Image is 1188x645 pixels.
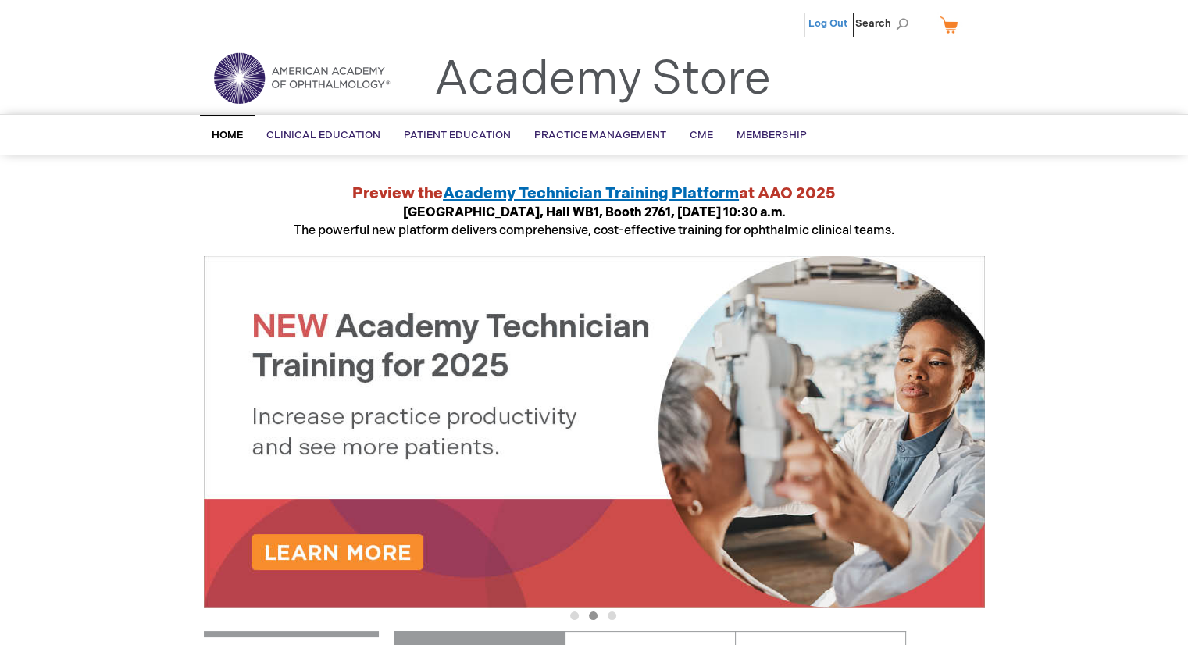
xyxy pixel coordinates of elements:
[570,611,579,620] button: 1 of 3
[266,129,380,141] span: Clinical Education
[855,8,915,39] span: Search
[608,611,616,620] button: 3 of 3
[690,129,713,141] span: CME
[404,129,511,141] span: Patient Education
[352,184,836,203] strong: Preview the at AAO 2025
[589,611,598,620] button: 2 of 3
[294,205,894,238] span: The powerful new platform delivers comprehensive, cost-effective training for ophthalmic clinical...
[443,184,739,203] a: Academy Technician Training Platform
[212,129,243,141] span: Home
[737,129,807,141] span: Membership
[808,17,847,30] a: Log Out
[534,129,666,141] span: Practice Management
[434,52,771,108] a: Academy Store
[403,205,786,220] strong: [GEOGRAPHIC_DATA], Hall WB1, Booth 2761, [DATE] 10:30 a.m.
